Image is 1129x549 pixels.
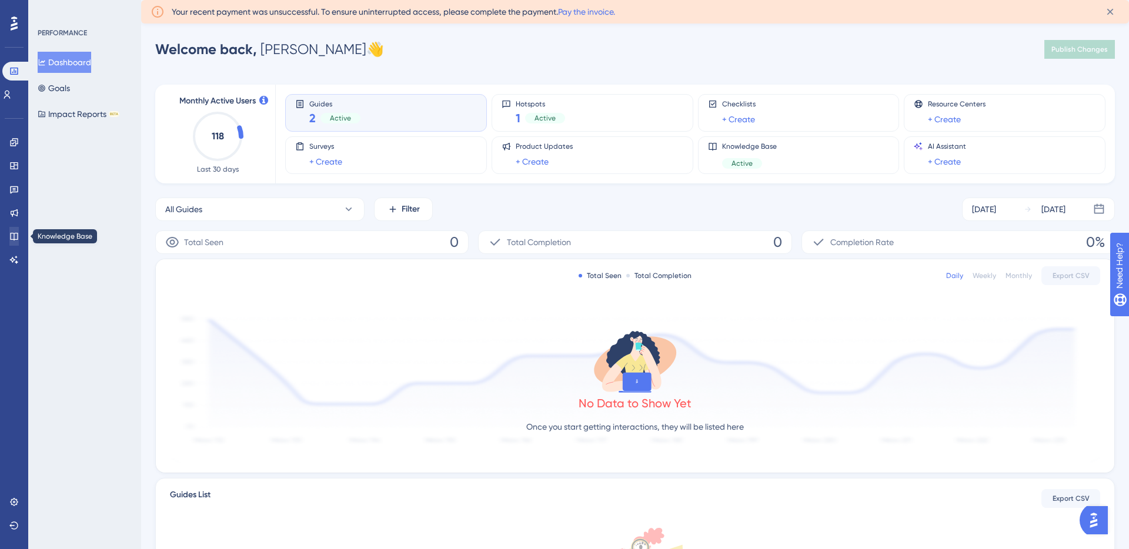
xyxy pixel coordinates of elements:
span: Resource Centers [928,99,986,109]
a: + Create [722,112,755,126]
div: Weekly [973,271,996,280]
span: 0 [450,233,459,252]
div: [DATE] [972,202,996,216]
div: Monthly [1006,271,1032,280]
span: Checklists [722,99,756,109]
span: 0 [773,233,782,252]
span: Knowledge Base [722,142,777,151]
span: Export CSV [1053,271,1090,280]
span: AI Assistant [928,142,966,151]
a: + Create [309,155,342,169]
iframe: UserGuiding AI Assistant Launcher [1080,503,1115,538]
button: Goals [38,78,70,99]
span: Guides List [170,488,211,509]
span: 1 [516,110,520,126]
a: + Create [928,112,961,126]
div: Daily [946,271,963,280]
div: [PERSON_NAME] 👋 [155,40,384,59]
button: Export CSV [1041,489,1100,508]
span: All Guides [165,202,202,216]
p: Once you start getting interactions, they will be listed here [526,420,744,434]
div: Total Completion [626,271,692,280]
span: Need Help? [28,3,74,17]
span: Filter [402,202,420,216]
span: 0% [1086,233,1105,252]
div: PERFORMANCE [38,28,87,38]
span: Active [330,113,351,123]
span: Hotspots [516,99,565,108]
div: BETA [109,111,119,117]
span: Active [731,159,753,168]
span: 2 [309,110,316,126]
button: Impact ReportsBETA [38,103,119,125]
span: Product Updates [516,142,573,151]
div: No Data to Show Yet [579,395,692,411]
span: Export CSV [1053,494,1090,503]
button: Publish Changes [1044,40,1115,59]
span: Total Seen [184,235,223,249]
a: + Create [928,155,961,169]
span: Surveys [309,142,342,151]
span: Total Completion [507,235,571,249]
span: Active [535,113,556,123]
span: Welcome back, [155,41,257,58]
span: Your recent payment was unsuccessful. To ensure uninterrupted access, please complete the payment. [172,5,615,19]
text: 118 [212,130,224,142]
a: Pay the invoice. [558,7,615,16]
span: Publish Changes [1051,45,1108,54]
span: Completion Rate [830,235,894,249]
button: Export CSV [1041,266,1100,285]
button: Filter [374,197,433,221]
button: All Guides [155,197,365,221]
span: Monthly Active Users [179,94,256,108]
div: Total Seen [579,271,622,280]
span: Guides [309,99,360,108]
span: Last 30 days [197,165,239,174]
div: [DATE] [1041,202,1065,216]
a: + Create [516,155,549,169]
button: Dashboard [38,52,91,73]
